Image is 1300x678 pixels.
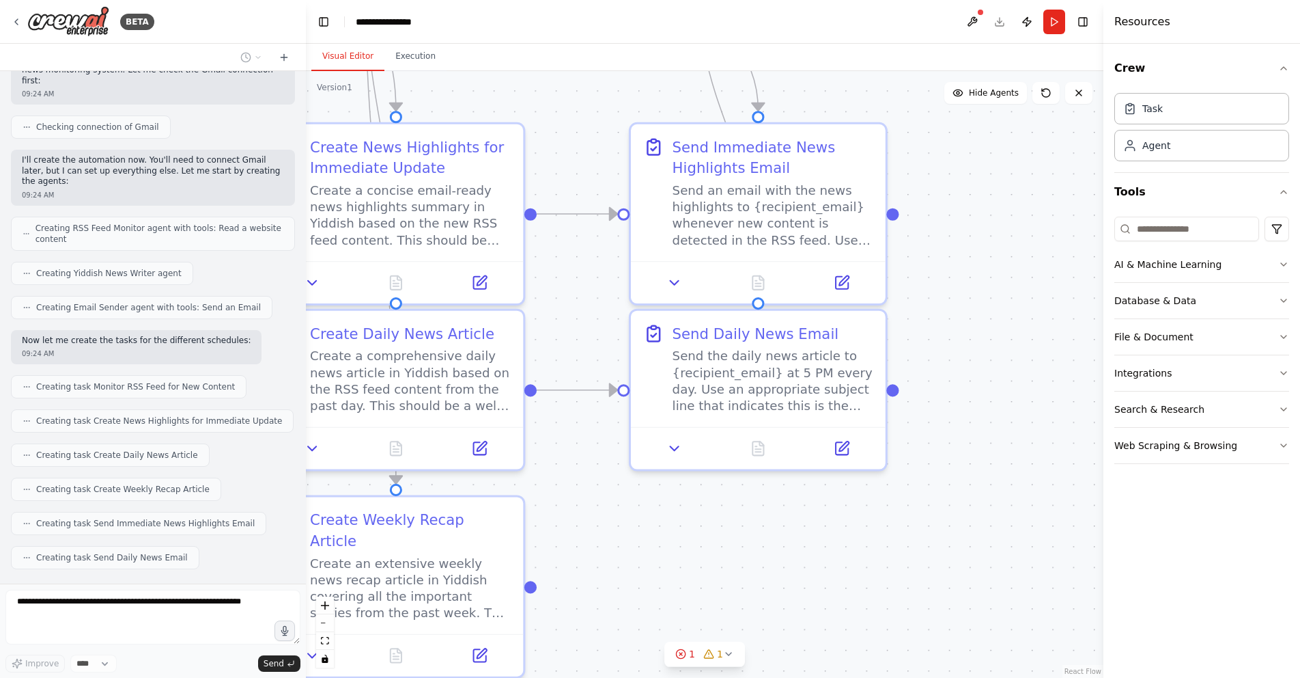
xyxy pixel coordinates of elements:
div: Agent [1142,139,1170,152]
a: React Flow attribution [1064,668,1101,675]
div: Tools [1114,211,1289,475]
button: Integrations [1114,355,1289,391]
g: Edge from 70416fec-bae3-493f-8a1f-16a24c1f7ae8 to f57a9b24-da47-419c-89dd-e1d29817b764 [537,204,617,224]
div: Create a comprehensive daily news article in Yiddish based on the RSS feed content from the past ... [310,348,511,414]
button: Improve [5,655,65,673]
button: Search & Research [1114,392,1289,427]
button: Hide right sidebar [1073,12,1092,31]
button: 11 [664,642,745,667]
span: 1 [689,647,695,661]
div: 09:24 AM [22,349,251,359]
div: Create Daily News Article [310,323,494,344]
div: Create News Highlights for Immediate UpdateCreate a concise email-ready news highlights summary i... [266,122,525,306]
div: Version 1 [317,82,352,93]
span: 1 [717,647,723,661]
div: React Flow controls [316,597,334,668]
button: zoom in [316,597,334,614]
span: Creating task Create Weekly Recap Article [36,484,210,495]
button: toggle interactivity [316,650,334,668]
button: Open in side panel [806,271,877,295]
button: No output available [352,271,440,295]
button: Tools [1114,173,1289,211]
div: 09:24 AM [22,89,284,99]
button: Open in side panel [806,436,877,461]
p: I'll create the automation now. You'll need to connect Gmail later, but I can set up everything e... [22,155,284,187]
button: No output available [714,436,802,461]
button: Hide left sidebar [314,12,333,31]
span: Creating Email Sender agent with tools: Send an Email [36,302,261,313]
div: Send Immediate News Highlights Email [673,137,873,178]
button: Open in side panel [444,271,515,295]
div: Task [1142,102,1163,116]
div: Crew [1114,87,1289,172]
button: Start a new chat [273,49,295,66]
div: Send Daily News EmailSend the daily news article to {recipient_email} at 5 PM every day. Use an a... [629,309,888,472]
button: Click to speak your automation idea [274,621,295,641]
h4: Resources [1114,14,1170,30]
button: fit view [316,632,334,650]
button: Hide Agents [944,82,1027,104]
p: Now let me create the tasks for the different schedules: [22,336,251,347]
nav: breadcrumb [356,15,424,29]
button: Execution [384,42,447,71]
span: Send [264,658,284,669]
span: Creating task Send Immediate News Highlights Email [36,518,255,529]
g: Edge from 37d806ed-30d7-40d7-b54a-dc2ce63f2cb1 to ceae18e8-1ad3-4dad-b894-9e19a158d421 [537,379,617,400]
button: Send [258,655,300,672]
button: AI & Machine Learning [1114,247,1289,282]
button: No output available [714,271,802,295]
button: Database & Data [1114,283,1289,318]
div: Create a concise email-ready news highlights summary in Yiddish based on the new RSS feed content... [310,182,511,249]
button: Visual Editor [311,42,384,71]
div: Create an extensive weekly news recap article in Yiddish covering all the important stories from ... [310,555,511,621]
button: No output available [352,643,440,668]
span: Creating RSS Feed Monitor agent with tools: Read a website content [36,223,283,245]
div: BETA [120,14,154,30]
span: Creating Yiddish News Writer agent [36,268,182,279]
button: File & Document [1114,319,1289,355]
span: Creating task Create News Highlights for Immediate Update [36,416,282,426]
button: Switch to previous chat [235,49,268,66]
div: 09:24 AM [22,190,284,200]
span: Creating task Send Daily News Email [36,552,188,563]
div: Create News Highlights for Immediate Update [310,137,511,178]
img: Logo [27,6,109,37]
div: Create Weekly Recap ArticleCreate an extensive weekly news recap article in Yiddish covering all ... [266,495,525,678]
div: Send Daily News Email [673,323,839,344]
span: Creating task Monitor RSS Feed for New Content [36,381,235,392]
button: Open in side panel [444,643,515,668]
span: Creating task Create Daily News Article [36,450,198,461]
div: Send an email with the news highlights to {recipient_email} whenever new content is detected in t... [673,182,873,249]
div: Send the daily news article to {recipient_email} at 5 PM every day. Use an appropriate subject li... [673,348,873,414]
button: Open in side panel [444,436,515,461]
div: Send Immediate News Highlights EmailSend an email with the news highlights to {recipient_email} w... [629,122,888,306]
div: Create Daily News ArticleCreate a comprehensive daily news article in Yiddish based on the RSS fe... [266,309,525,472]
button: No output available [352,436,440,461]
span: Hide Agents [969,87,1019,98]
span: Improve [25,658,59,669]
button: zoom out [316,614,334,632]
div: Create Weekly Recap Article [310,510,511,552]
span: Checking connection of Gmail [36,122,159,133]
button: Web Scraping & Browsing [1114,428,1289,463]
button: Crew [1114,49,1289,87]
